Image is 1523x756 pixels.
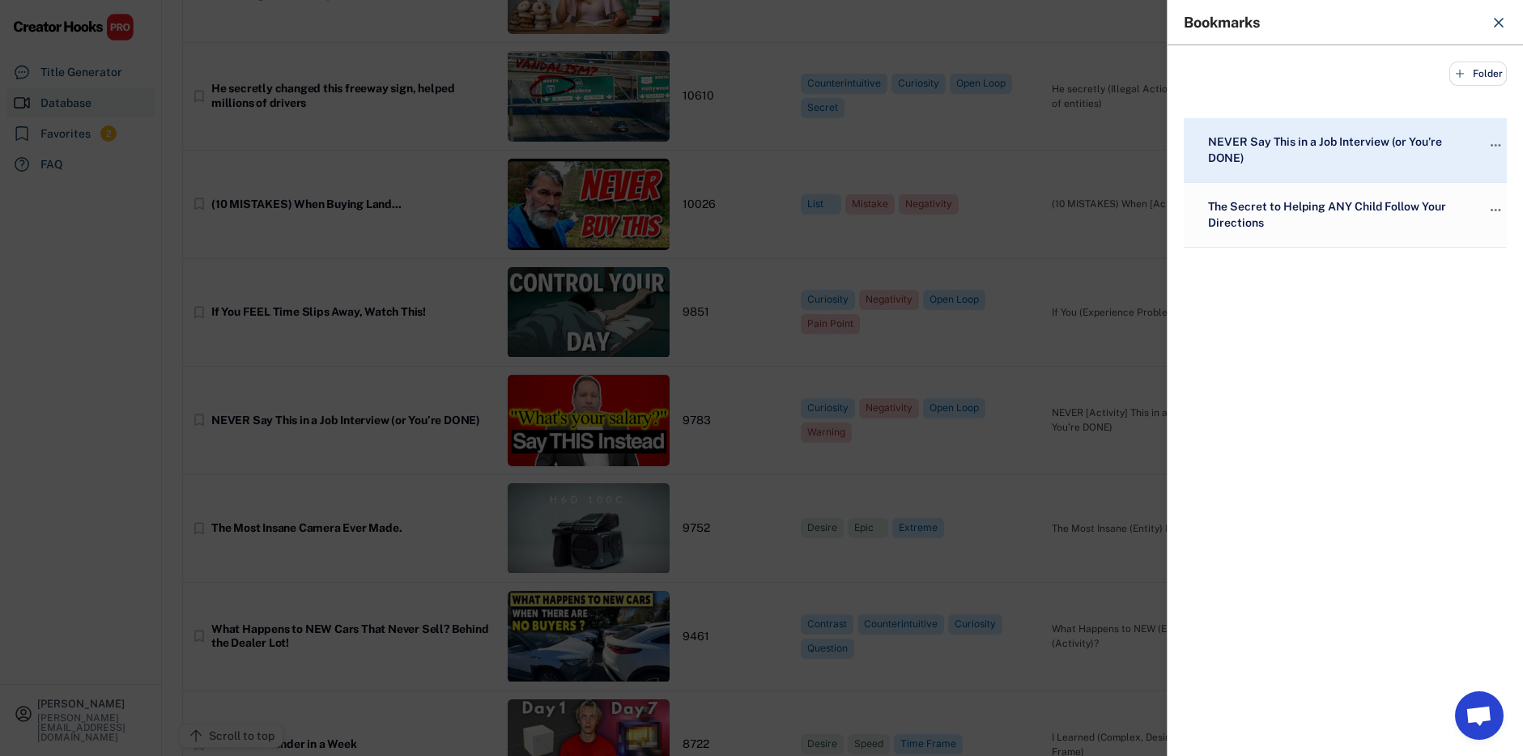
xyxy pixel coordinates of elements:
text:  [1491,137,1501,154]
div: NEVER Say This in a Job Interview (or You’re DONE) [1204,134,1471,166]
button:  [1487,134,1504,157]
div: The Secret to Helping ANY Child Follow Your Directions [1204,199,1471,231]
div: Bookmarks [1184,15,1481,30]
text:  [1491,202,1501,219]
button:  [1487,199,1504,222]
button: Folder [1449,62,1507,86]
a: Open chat [1455,691,1504,740]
